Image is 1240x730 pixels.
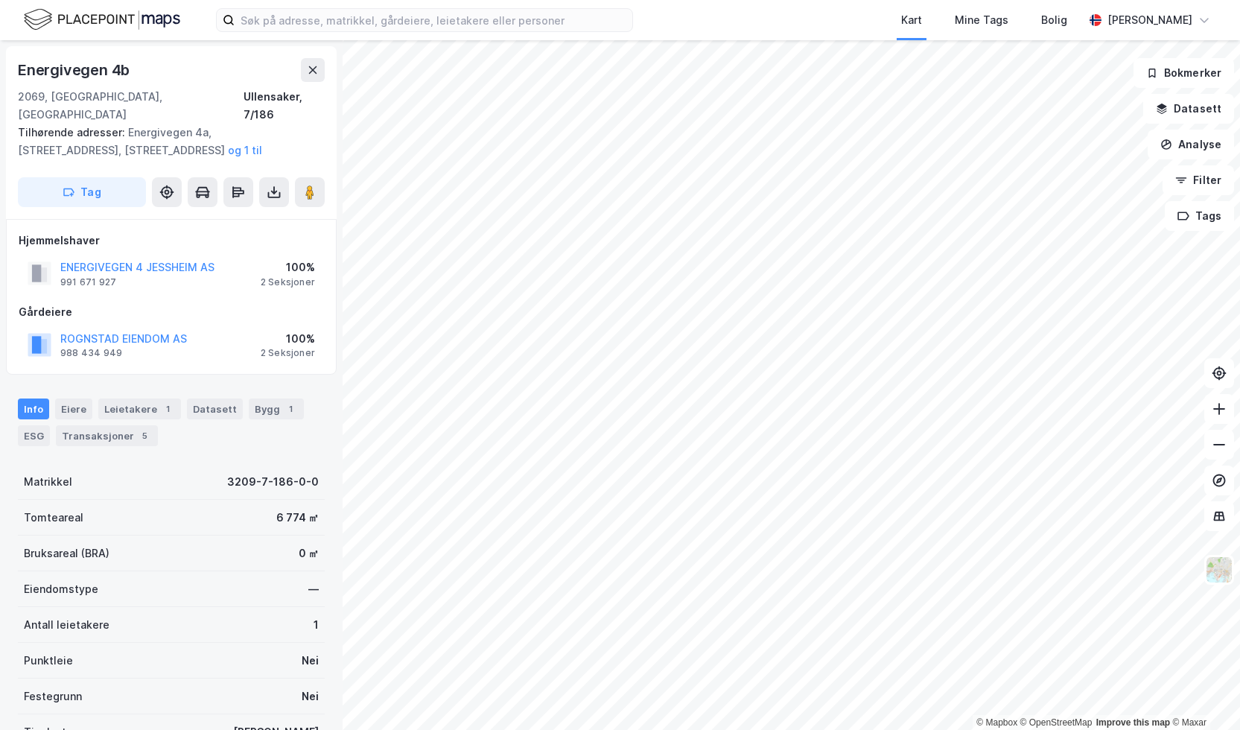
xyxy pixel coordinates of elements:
div: Kart [901,11,922,29]
div: 3209-7-186-0-0 [227,473,319,491]
div: Mine Tags [955,11,1008,29]
div: Leietakere [98,399,181,419]
div: 2 Seksjoner [261,347,315,359]
button: Filter [1163,165,1234,195]
div: Datasett [187,399,243,419]
div: Ullensaker, 7/186 [244,88,325,124]
div: Tomteareal [24,509,83,527]
div: Info [18,399,49,419]
img: logo.f888ab2527a4732fd821a326f86c7f29.svg [24,7,180,33]
a: Mapbox [976,717,1017,728]
div: Eiere [55,399,92,419]
div: Transaksjoner [56,425,158,446]
button: Datasett [1143,94,1234,124]
button: Bokmerker [1134,58,1234,88]
div: — [308,580,319,598]
div: 1 [160,401,175,416]
div: 2 Seksjoner [261,276,315,288]
a: OpenStreetMap [1020,717,1093,728]
iframe: Chat Widget [1166,658,1240,730]
div: Eiendomstype [24,580,98,598]
div: 0 ㎡ [299,545,319,562]
div: 988 434 949 [60,347,122,359]
a: Improve this map [1096,717,1170,728]
div: 991 671 927 [60,276,116,288]
div: 100% [261,330,315,348]
span: Tilhørende adresser: [18,126,128,139]
img: Z [1205,556,1233,584]
button: Analyse [1148,130,1234,159]
div: Antall leietakere [24,616,109,634]
div: Energivegen 4b [18,58,133,82]
div: 6 774 ㎡ [276,509,319,527]
div: Punktleie [24,652,73,670]
div: Bolig [1041,11,1067,29]
div: Energivegen 4a, [STREET_ADDRESS], [STREET_ADDRESS] [18,124,313,159]
div: 100% [261,258,315,276]
div: Gårdeiere [19,303,324,321]
div: [PERSON_NAME] [1107,11,1192,29]
div: Festegrunn [24,688,82,705]
div: 5 [137,428,152,443]
button: Tag [18,177,146,207]
div: Matrikkel [24,473,72,491]
div: Nei [302,688,319,705]
div: Kontrollprogram for chat [1166,658,1240,730]
div: Hjemmelshaver [19,232,324,250]
div: Nei [302,652,319,670]
div: ESG [18,425,50,446]
input: Søk på adresse, matrikkel, gårdeiere, leietakere eller personer [235,9,632,31]
div: Bruksareal (BRA) [24,545,109,562]
div: 1 [314,616,319,634]
div: 2069, [GEOGRAPHIC_DATA], [GEOGRAPHIC_DATA] [18,88,244,124]
div: Bygg [249,399,304,419]
button: Tags [1165,201,1234,231]
div: 1 [283,401,298,416]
